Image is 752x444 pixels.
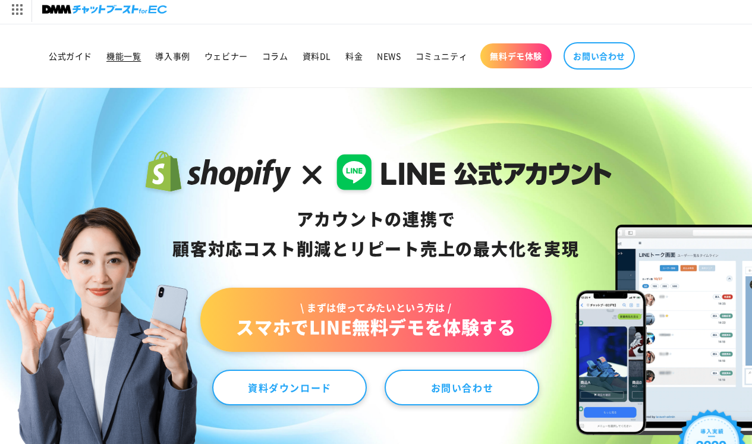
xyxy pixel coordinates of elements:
a: コラム [255,43,295,68]
div: アカウントの連携で 顧客対応コスト削減と リピート売上の 最大化を実現 [140,204,612,264]
span: \ まずは使ってみたいという方は / [236,301,515,314]
span: ウェビナー [204,51,248,61]
a: ウェビナー [197,43,255,68]
a: NEWS [370,43,408,68]
a: 資料ダウンロード [212,370,367,405]
span: コラム [262,51,288,61]
a: \ まずは使ってみたいという方は /スマホでLINE無料デモを体験する [200,288,551,352]
a: お問い合わせ [385,370,539,405]
img: チャットブーストforEC [42,1,167,18]
span: 料金 [345,51,363,61]
a: 導入事例 [148,43,197,68]
span: 資料DL [303,51,331,61]
span: 無料デモ体験 [490,51,542,61]
a: 公式ガイド [42,43,99,68]
a: 無料デモ体験 [480,43,552,68]
span: NEWS [377,51,401,61]
span: 機能一覧 [106,51,141,61]
span: 公式ガイド [49,51,92,61]
span: 導入事例 [155,51,190,61]
span: お問い合わせ [573,51,625,61]
a: 機能一覧 [99,43,148,68]
a: 資料DL [295,43,338,68]
a: 料金 [338,43,370,68]
a: コミュニティ [408,43,475,68]
a: お問い合わせ [564,42,635,70]
span: コミュニティ [416,51,468,61]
